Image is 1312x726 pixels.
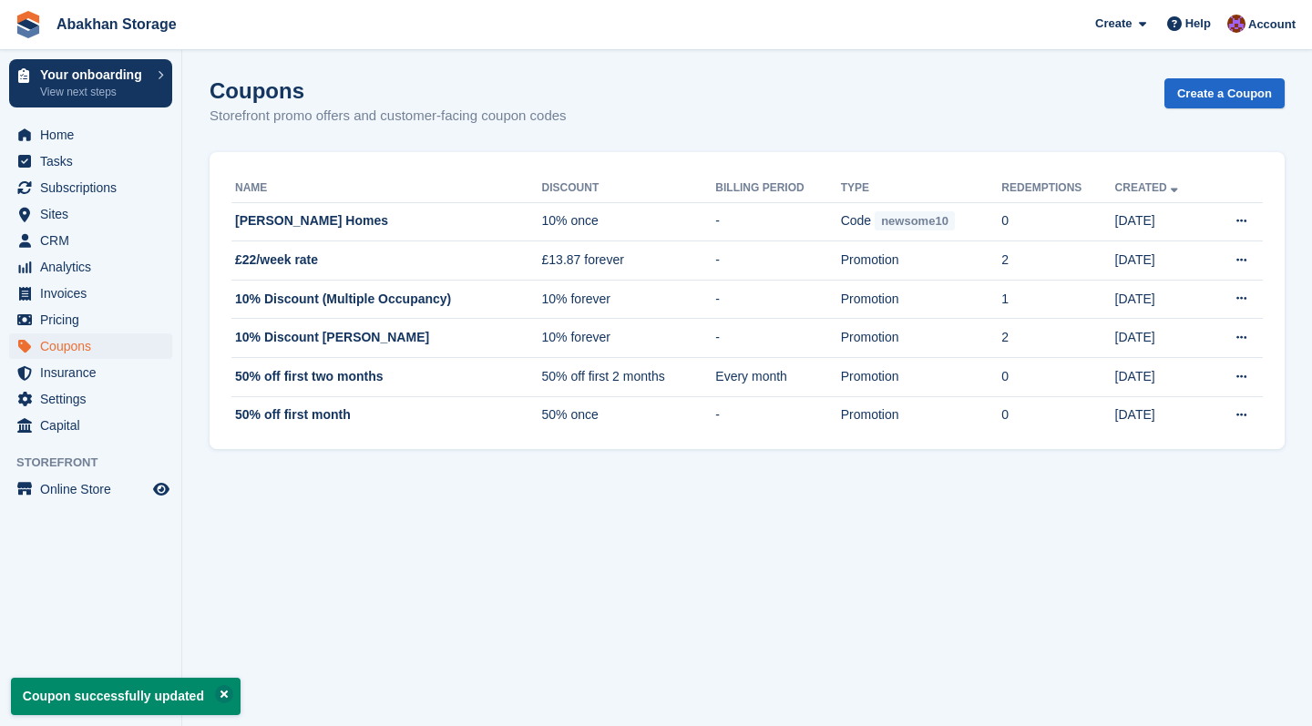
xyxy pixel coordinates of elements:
[16,454,181,472] span: Storefront
[841,241,1002,281] td: Promotion
[1001,202,1114,241] td: 0
[40,360,149,385] span: Insurance
[210,78,567,103] h1: Coupons
[542,280,716,319] td: 10% forever
[40,122,149,148] span: Home
[150,478,172,500] a: Preview store
[15,11,42,38] img: stora-icon-8386f47178a22dfd0bd8f6a31ec36ba5ce8667c1dd55bd0f319d3a0aa187defe.svg
[715,241,840,281] td: -
[841,280,1002,319] td: Promotion
[542,202,716,241] td: 10% once
[9,386,172,412] a: menu
[841,174,1002,203] th: Type
[40,476,149,502] span: Online Store
[715,280,840,319] td: -
[542,358,716,397] td: 50% off first 2 months
[1248,15,1296,34] span: Account
[231,241,542,281] td: £22/week rate
[1164,78,1285,108] a: Create a Coupon
[841,396,1002,435] td: Promotion
[40,386,149,412] span: Settings
[9,59,172,107] a: Your onboarding View next steps
[9,122,172,148] a: menu
[9,175,172,200] a: menu
[841,319,1002,358] td: Promotion
[9,201,172,227] a: menu
[9,360,172,385] a: menu
[11,678,241,715] p: Coupon successfully updated
[9,254,172,280] a: menu
[1001,174,1114,203] th: Redemptions
[231,174,542,203] th: Name
[715,319,840,358] td: -
[1115,241,1209,281] td: [DATE]
[40,175,149,200] span: Subscriptions
[9,476,172,502] a: menu
[1115,202,1209,241] td: [DATE]
[40,68,149,81] p: Your onboarding
[9,333,172,359] a: menu
[1001,319,1114,358] td: 2
[210,106,567,127] p: Storefront promo offers and customer-facing coupon codes
[1001,241,1114,281] td: 2
[841,358,1002,397] td: Promotion
[9,307,172,332] a: menu
[231,280,542,319] td: 10% Discount (Multiple Occupancy)
[9,413,172,438] a: menu
[715,396,840,435] td: -
[40,307,149,332] span: Pricing
[40,281,149,306] span: Invoices
[1115,181,1182,194] a: Created
[715,202,840,241] td: -
[1185,15,1211,33] span: Help
[9,228,172,253] a: menu
[40,254,149,280] span: Analytics
[40,413,149,438] span: Capital
[1001,280,1114,319] td: 1
[1001,396,1114,435] td: 0
[231,319,542,358] td: 10% Discount [PERSON_NAME]
[1115,280,1209,319] td: [DATE]
[542,319,716,358] td: 10% forever
[40,148,149,174] span: Tasks
[40,201,149,227] span: Sites
[1001,358,1114,397] td: 0
[231,202,542,241] td: [PERSON_NAME] Homes
[1115,396,1209,435] td: [DATE]
[715,174,840,203] th: Billing Period
[40,228,149,253] span: CRM
[40,333,149,359] span: Coupons
[875,211,955,230] span: newsome10
[715,358,840,397] td: Every month
[9,148,172,174] a: menu
[9,281,172,306] a: menu
[40,84,149,100] p: View next steps
[1095,15,1132,33] span: Create
[542,241,716,281] td: £13.87 forever
[1227,15,1245,33] img: William Abakhan
[1115,319,1209,358] td: [DATE]
[841,202,1002,241] td: Code
[542,174,716,203] th: Discount
[1115,358,1209,397] td: [DATE]
[231,396,542,435] td: 50% off first month
[231,358,542,397] td: 50% off first two months
[542,396,716,435] td: 50% once
[49,9,184,39] a: Abakhan Storage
